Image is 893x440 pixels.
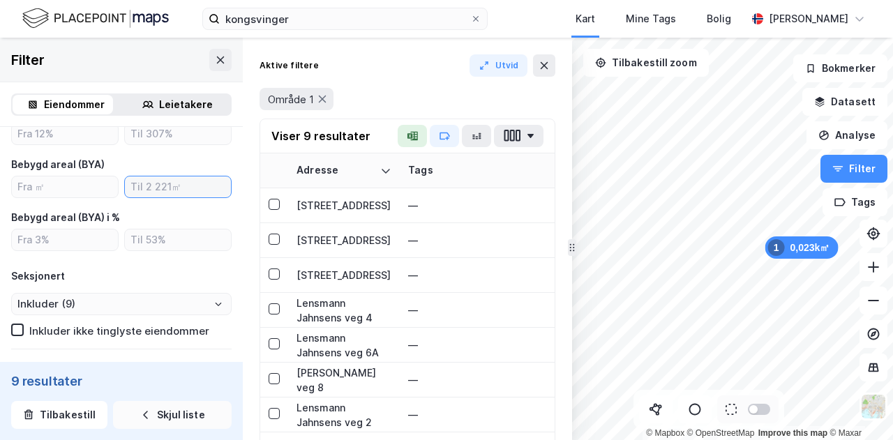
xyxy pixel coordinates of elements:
[408,195,559,217] div: —
[268,93,314,106] span: Område 1
[297,331,391,360] div: Lensmann Jahnsens veg 6A
[11,401,107,429] button: Tilbakestill
[758,428,827,438] a: Improve this map
[297,233,391,248] div: [STREET_ADDRESS]
[768,239,785,256] div: 1
[22,6,169,31] img: logo.f888ab2527a4732fd821a326f86c7f29.svg
[11,156,105,173] div: Bebygd areal (BYA)
[646,428,684,438] a: Mapbox
[470,54,528,77] button: Utvid
[765,236,839,259] div: Map marker
[220,8,470,29] input: Søk på adresse, matrikkel, gårdeiere, leietakere eller personer
[125,229,231,250] input: Til 53%
[687,428,755,438] a: OpenStreetMap
[297,198,391,213] div: [STREET_ADDRESS]
[707,10,731,27] div: Bolig
[823,373,893,440] div: Kontrollprogram for chat
[12,229,118,250] input: Fra 3%
[12,294,231,314] input: ClearOpen
[823,373,893,440] iframe: Chat Widget
[11,268,65,285] div: Seksjonert
[11,373,232,390] div: 9 resultater
[297,296,391,325] div: Lensmann Jahnsens veg 4
[11,49,45,71] div: Filter
[408,299,559,321] div: —
[125,176,231,197] input: Til 2 221㎡
[297,365,391,395] div: [PERSON_NAME] veg 8
[408,164,559,177] div: Tags
[408,334,559,356] div: —
[125,123,231,144] input: Til 307%
[297,400,391,430] div: Lensmann Jahnsens veg 2
[297,268,391,282] div: [STREET_ADDRESS]
[297,164,375,177] div: Adresse
[408,404,559,426] div: —
[271,128,370,144] div: Viser 9 resultater
[12,123,118,144] input: Fra 12%
[44,96,105,113] div: Eiendommer
[113,401,232,429] button: Skjul liste
[29,324,209,337] div: Inkluder ikke tinglyste eiendommer
[408,264,559,287] div: —
[626,10,676,27] div: Mine Tags
[793,54,887,82] button: Bokmerker
[806,121,887,149] button: Analyse
[802,88,887,116] button: Datasett
[769,10,848,27] div: [PERSON_NAME]
[583,49,709,77] button: Tilbakestill zoom
[823,188,887,216] button: Tags
[820,155,887,183] button: Filter
[408,369,559,391] div: —
[11,209,120,226] div: Bebygd areal (BYA) i %
[576,10,595,27] div: Kart
[159,96,213,113] div: Leietakere
[213,298,224,310] button: Open
[260,60,319,71] div: Aktive filtere
[408,229,559,252] div: —
[12,176,118,197] input: Fra ㎡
